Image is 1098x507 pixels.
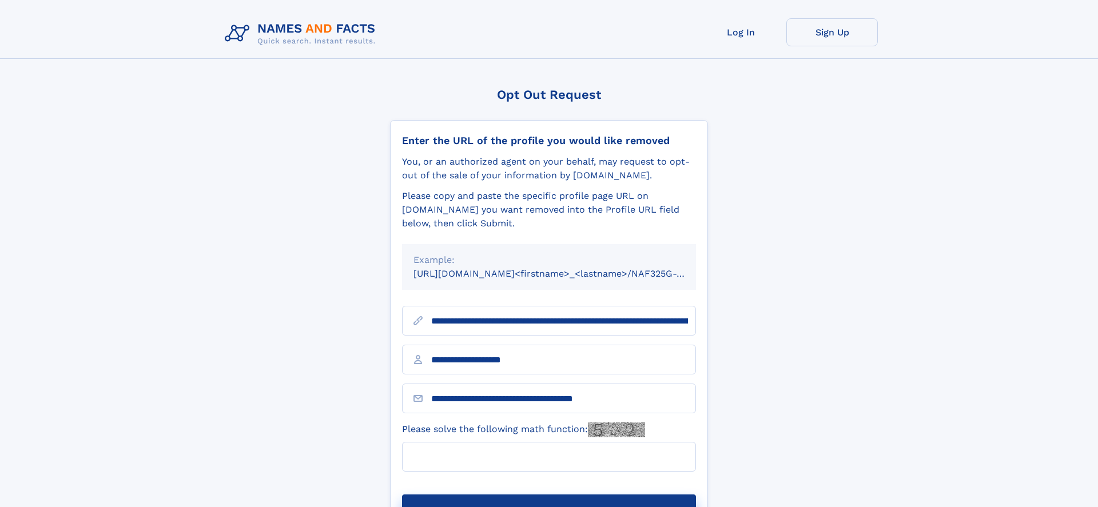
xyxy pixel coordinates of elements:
[402,189,696,230] div: Please copy and paste the specific profile page URL on [DOMAIN_NAME] you want removed into the Pr...
[390,87,708,102] div: Opt Out Request
[402,155,696,182] div: You, or an authorized agent on your behalf, may request to opt-out of the sale of your informatio...
[413,253,685,267] div: Example:
[695,18,786,46] a: Log In
[786,18,878,46] a: Sign Up
[413,268,718,279] small: [URL][DOMAIN_NAME]<firstname>_<lastname>/NAF325G-xxxxxxxx
[402,422,645,437] label: Please solve the following math function:
[220,18,385,49] img: Logo Names and Facts
[402,134,696,147] div: Enter the URL of the profile you would like removed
